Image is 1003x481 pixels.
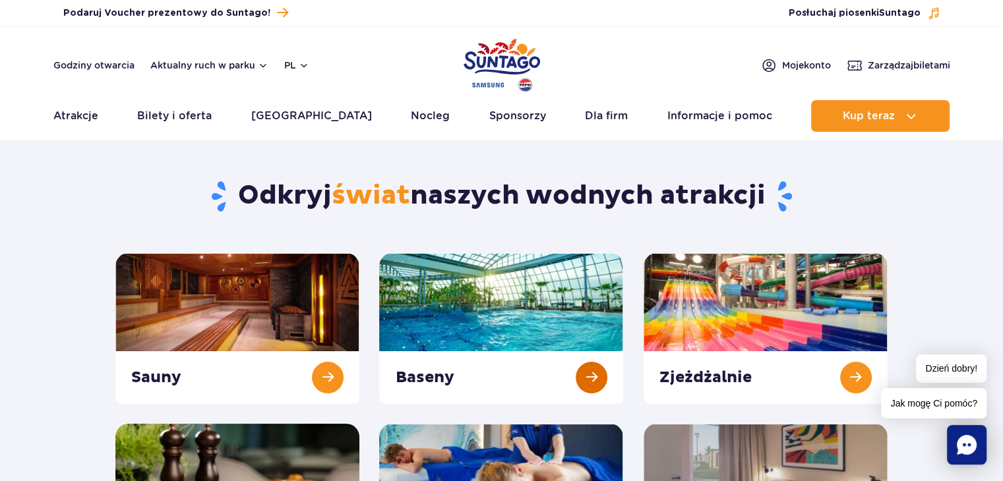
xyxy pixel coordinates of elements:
a: Nocleg [411,100,450,132]
button: Aktualny ruch w parku [150,60,268,71]
h1: Odkryj naszych wodnych atrakcji [115,179,888,213]
span: Kup teraz [843,110,895,122]
div: Chat [947,425,987,465]
span: Moje konto [782,59,831,72]
span: Dzień dobry! [916,354,987,383]
span: Podaruj Voucher prezentowy do Suntago! [63,7,270,20]
a: Mojekonto [761,57,831,73]
a: Park of Poland [464,33,540,94]
span: Jak mogę Ci pomóc? [881,388,987,418]
a: Sponsorzy [489,100,546,132]
a: [GEOGRAPHIC_DATA] [251,100,372,132]
span: Posłuchaj piosenki [789,7,921,20]
button: Posłuchaj piosenkiSuntago [789,7,940,20]
a: Podaruj Voucher prezentowy do Suntago! [63,4,288,22]
a: Godziny otwarcia [53,59,135,72]
a: Informacje i pomoc [667,100,772,132]
a: Atrakcje [53,100,98,132]
span: Suntago [879,9,921,18]
a: Dla firm [585,100,628,132]
a: Zarządzajbiletami [847,57,950,73]
span: świat [332,179,410,212]
span: Zarządzaj biletami [868,59,950,72]
button: Kup teraz [811,100,950,132]
button: pl [284,59,309,72]
a: Bilety i oferta [137,100,212,132]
